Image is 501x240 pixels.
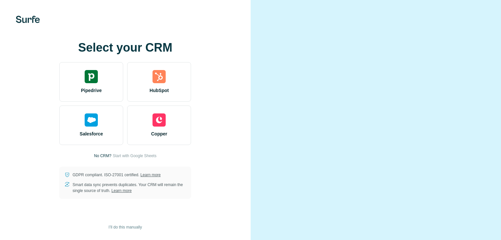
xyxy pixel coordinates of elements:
[111,188,131,193] a: Learn more
[59,41,191,54] h1: Select your CRM
[85,113,98,127] img: salesforce's logo
[113,153,156,159] button: Start with Google Sheets
[81,87,102,94] span: Pipedrive
[151,131,167,137] span: Copper
[153,70,166,83] img: hubspot's logo
[150,87,169,94] span: HubSpot
[72,182,186,194] p: Smart data sync prevents duplicates. Your CRM will remain the single source of truth.
[153,113,166,127] img: copper's logo
[94,153,112,159] p: No CRM?
[104,222,147,232] button: I’ll do this manually
[80,131,103,137] span: Salesforce
[140,173,160,177] a: Learn more
[85,70,98,83] img: pipedrive's logo
[109,224,142,230] span: I’ll do this manually
[16,16,40,23] img: Surfe's logo
[72,172,160,178] p: GDPR compliant. ISO-27001 certified.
